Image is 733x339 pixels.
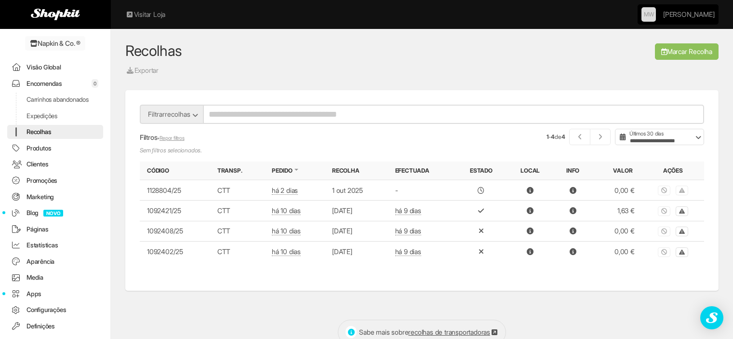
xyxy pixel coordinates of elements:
[641,7,656,22] a: MW
[210,242,265,262] td: CTT
[7,255,103,269] a: Aparência
[395,227,421,235] abbr: 22 set 2025 às 11:43
[655,43,719,60] a: Marcar Recolha
[7,238,103,252] a: Estatísticas
[7,93,103,107] a: Carrinhos abandonados
[408,328,498,336] a: recolhas de transportadoras
[7,287,103,301] a: Apps
[658,227,670,235] span: Cancelamento da recolha solicitado
[7,125,103,139] a: Recolhas
[140,146,415,154] em: Sem filtros selecionados.
[25,36,85,51] a: Napkin & Co. ®
[592,180,642,201] td: 0,00 €
[140,105,203,124] button: Filtrarrecolhas
[7,109,103,123] a: Expedições
[455,162,507,180] th: Estado
[388,162,455,180] th: Efectuada
[7,303,103,317] a: Configurações
[92,79,98,88] span: 0
[592,242,642,262] td: 0,00 €
[570,186,576,194] span: Informação de recolha
[272,206,301,215] abbr: 21 set 2025 às 17:40
[479,228,484,234] i: Recolha não efectuada
[140,221,210,241] td: 1092408/25
[676,206,688,214] span: Criar incidência
[7,319,103,333] a: Definições
[140,242,210,262] td: 1092402/25
[395,206,421,215] abbr: 22 set 2025 às 17:56
[7,174,103,188] a: Promoções
[325,201,388,221] td: [DATE]
[592,201,642,221] td: 1,63 €
[527,227,533,235] span: Localização de recolha
[546,133,549,140] strong: 1
[210,180,265,201] td: CTT
[140,134,415,141] h5: Filtros
[551,133,555,140] strong: 4
[272,227,301,235] abbr: 21 set 2025 às 17:27
[210,221,265,241] td: CTT
[395,247,421,256] abbr: 22 set 2025 às 11:37
[7,222,103,236] a: Páginas
[658,206,670,214] span: Já não é possível cancelar esta recolha
[7,271,103,285] a: Media
[272,186,298,195] abbr: 29 set 2025 às 12:15
[478,187,484,194] i: Agendada
[546,133,565,141] small: - de
[160,135,185,141] a: Repor filtros
[210,201,265,221] td: CTT
[507,162,554,180] th: Local
[658,186,670,194] span: Já não é possível cancelar esta recolha
[7,157,103,171] a: Clientes
[570,247,576,256] span: Informação de recolha
[642,162,704,180] th: Ações
[663,5,714,24] a: [PERSON_NAME]
[7,77,103,91] a: Encomendas0
[325,242,388,262] td: [DATE]
[125,10,165,19] a: Visitar Loja
[125,42,182,59] a: Recolhas
[140,201,210,221] td: 1092421/25
[388,180,455,201] td: -
[157,135,184,141] small: •
[570,227,576,235] span: Informação de recolha
[592,221,642,241] td: 0,00 €
[658,247,670,255] span: Cancelamento da recolha solicitado
[676,227,688,235] span: Criar incidência
[125,65,159,76] a: Exportar
[7,60,103,74] a: Visão Global
[325,221,388,241] td: [DATE]
[700,306,723,329] div: Open Intercom Messenger
[325,180,388,201] td: 1 out 2025
[570,206,576,215] span: Informação de recolha
[210,162,265,180] th: Transp.
[325,162,388,180] th: Recolha
[676,247,688,255] span: Criar incidência
[31,9,80,20] img: Shopkit
[613,166,635,175] button: Valor
[140,162,210,180] th: Código
[554,162,592,180] th: Info
[479,248,484,255] i: Recolha não efectuada
[527,186,533,194] span: Localização de recolha
[7,206,103,220] a: BlogNOVO
[7,190,103,204] a: Marketing
[165,110,190,118] span: recolhas
[7,141,103,155] a: Produtos
[676,186,688,194] span: Não é possível criar incidências com menos de 24 horas
[527,206,533,215] span: Localização de recolha
[561,133,565,140] strong: 4
[140,180,210,201] td: 1128804/25
[478,207,484,214] i: Concluída
[527,247,533,256] span: Localização de recolha
[43,210,63,217] span: NOVO
[272,247,301,256] abbr: 21 set 2025 às 17:20
[272,166,294,175] button: Pedido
